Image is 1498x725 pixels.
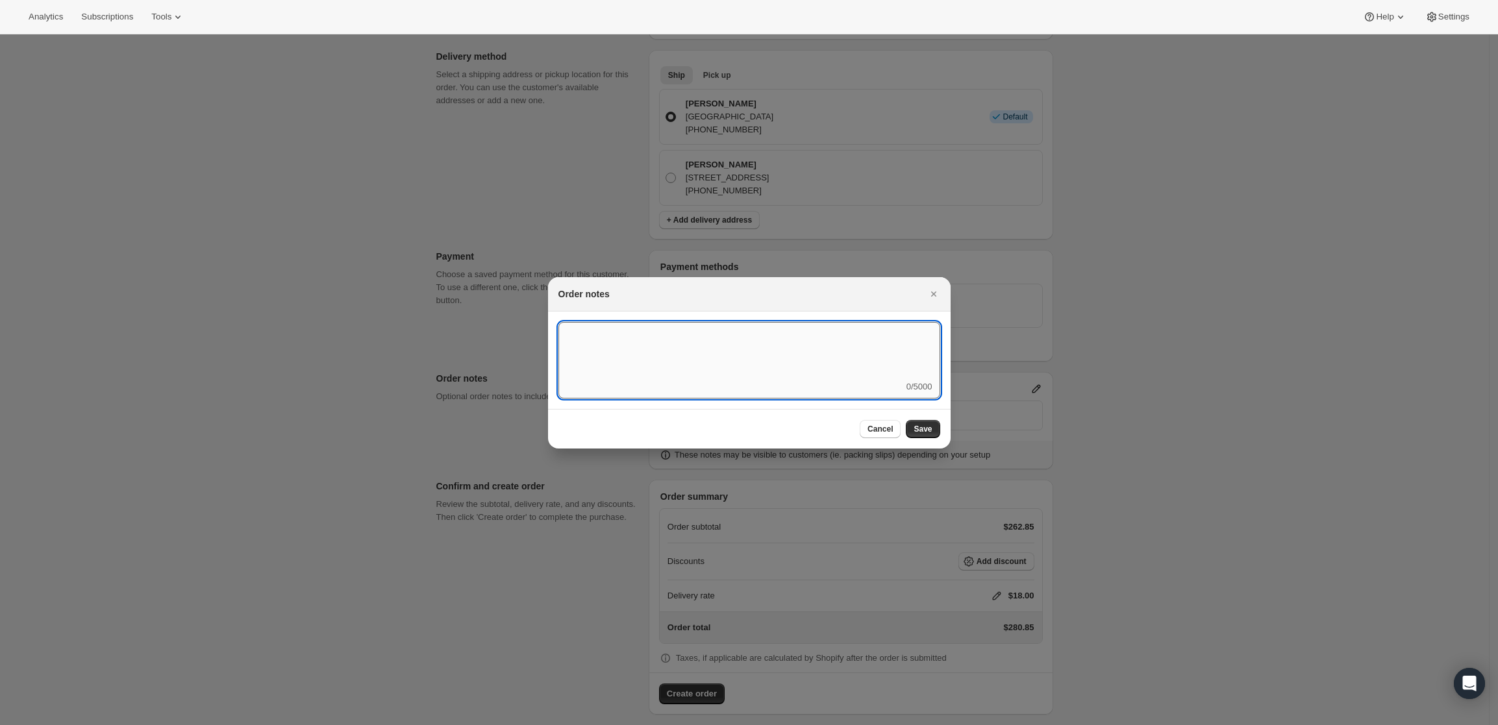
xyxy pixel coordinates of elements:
[144,8,192,26] button: Tools
[925,285,943,303] button: Close
[860,420,901,438] button: Cancel
[81,12,133,22] span: Subscriptions
[906,420,940,438] button: Save
[1417,8,1477,26] button: Settings
[1355,8,1414,26] button: Help
[73,8,141,26] button: Subscriptions
[1376,12,1393,22] span: Help
[1454,668,1485,699] div: Open Intercom Messenger
[558,288,610,301] h2: Order notes
[914,424,932,434] span: Save
[21,8,71,26] button: Analytics
[151,12,171,22] span: Tools
[868,424,893,434] span: Cancel
[29,12,63,22] span: Analytics
[1438,12,1469,22] span: Settings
